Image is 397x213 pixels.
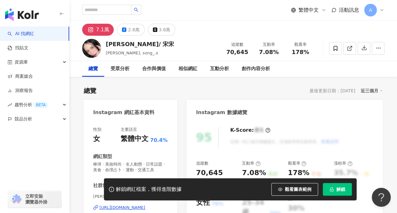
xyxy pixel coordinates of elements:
span: 活動訊息 [339,7,359,13]
a: 找貼文 [8,45,28,51]
span: 資源庫 [15,55,28,69]
a: searchAI 找網紅 [8,31,34,37]
span: 棒球 · 美妝時尚 · 名人動態 · 日常話題 · 美食 · 命理占卜 · 運動 · 交通工具 [93,161,168,173]
button: 2.8萬 [117,24,144,36]
button: 解鎖 [323,183,352,196]
div: 受眾分析 [111,65,129,73]
a: [URL][DOMAIN_NAME] [93,205,168,210]
div: 7.08% [242,168,266,178]
div: 漲粉率 [334,161,352,166]
span: rise [8,103,12,107]
div: 178% [288,168,309,178]
img: KOL Avatar [82,39,101,58]
div: 互動率 [257,41,281,48]
div: 性別 [93,127,101,132]
button: 7.1萬 [82,24,114,36]
div: 解鎖網紅檔案，獲得進階數據 [116,186,182,193]
span: 繁體中文 [298,7,319,14]
span: 178% [292,49,309,55]
span: search [134,8,138,12]
span: 立即安裝 瀏覽器外掛 [25,193,47,205]
div: 追蹤數 [196,161,208,166]
div: 總覽 [88,65,98,73]
div: 繁體中文 [121,134,148,144]
img: chrome extension [10,194,22,204]
div: Instagram 數據總覽 [196,109,247,116]
div: 總覽 [84,86,96,95]
div: Instagram 網紅基本資料 [93,109,154,116]
span: lock [329,187,334,192]
div: 女 [93,134,100,144]
div: 3.8萬 [159,25,170,34]
div: 70,645 [196,168,223,178]
span: 70.4% [150,137,168,144]
div: 7.1萬 [96,25,109,34]
div: [URL][DOMAIN_NAME] [99,205,145,210]
span: 趨勢分析 [15,98,48,112]
span: 70,645 [226,49,248,55]
button: 3.8萬 [148,24,175,36]
span: 觀看圖表範例 [285,187,311,192]
span: 競品分析 [15,112,32,126]
span: 7.08% [259,49,279,55]
div: 近三個月 [361,87,383,95]
div: 觀看率 [288,161,306,166]
div: 觀看率 [288,41,312,48]
div: 合作與價值 [142,65,166,73]
div: 互動率 [242,161,261,166]
div: 網紅類型 [93,153,112,160]
div: 主要語言 [121,127,137,132]
div: BETA [33,102,48,108]
img: logo [5,8,39,21]
div: 創作內容分析 [242,65,270,73]
div: 互動分析 [210,65,229,73]
a: 商案媒合 [8,73,33,80]
span: 解鎖 [336,187,345,192]
span: [PERSON_NAME], song_.x [106,51,158,55]
span: A [369,7,372,14]
div: 追蹤數 [225,41,249,48]
div: 2.8萬 [128,25,139,34]
div: K-Score : [230,127,270,134]
div: 最後更新日期：[DATE] [310,88,355,93]
div: [PERSON_NAME]/ 宋宋 [106,40,174,48]
div: 相似網紅 [178,65,197,73]
a: chrome extension立即安裝 瀏覽器外掛 [8,191,61,208]
a: 洞察報告 [8,88,33,94]
div: 女性 [196,198,210,208]
button: 觀看圖表範例 [271,183,318,196]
